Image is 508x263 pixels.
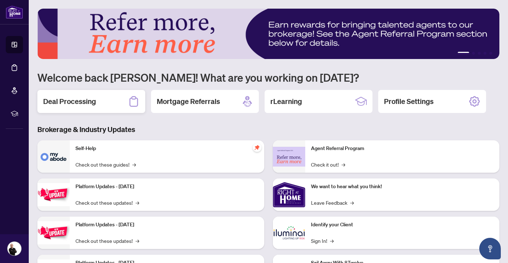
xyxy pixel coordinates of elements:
[6,5,23,19] img: logo
[273,147,305,167] img: Agent Referral Program
[136,199,139,207] span: →
[311,199,354,207] a: Leave Feedback→
[311,160,345,168] a: Check it out!→
[273,217,305,249] img: Identify your Client
[478,52,481,55] button: 3
[311,183,494,191] p: We want to hear what you think!
[132,160,136,168] span: →
[384,96,434,106] h2: Profile Settings
[37,71,499,84] h1: Welcome back [PERSON_NAME]! What are you working on [DATE]?
[342,160,345,168] span: →
[311,145,494,153] p: Agent Referral Program
[75,221,258,229] p: Platform Updates - [DATE]
[75,183,258,191] p: Platform Updates - [DATE]
[273,178,305,211] img: We want to hear what you think!
[311,237,334,245] a: Sign In!→
[43,96,96,106] h2: Deal Processing
[270,96,302,106] h2: rLearning
[458,52,469,55] button: 1
[330,237,334,245] span: →
[472,52,475,55] button: 2
[253,143,261,152] span: pushpin
[37,221,70,244] img: Platform Updates - July 8, 2025
[157,96,220,106] h2: Mortgage Referrals
[8,242,21,255] img: Profile Icon
[75,145,258,153] p: Self-Help
[37,140,70,173] img: Self-Help
[37,183,70,206] img: Platform Updates - July 21, 2025
[37,124,499,135] h3: Brokerage & Industry Updates
[75,237,139,245] a: Check out these updates!→
[489,52,492,55] button: 5
[479,238,501,259] button: Open asap
[311,221,494,229] p: Identify your Client
[136,237,139,245] span: →
[484,52,486,55] button: 4
[37,9,499,59] img: Slide 0
[350,199,354,207] span: →
[75,199,139,207] a: Check out these updates!→
[75,160,136,168] a: Check out these guides!→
